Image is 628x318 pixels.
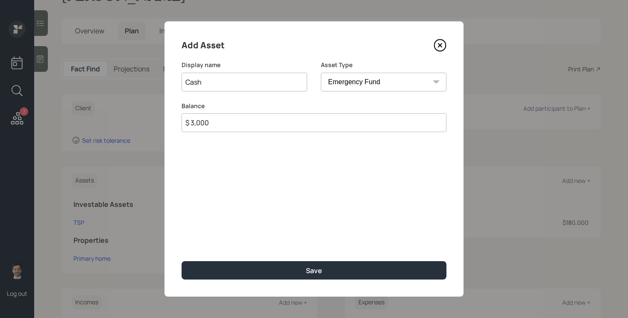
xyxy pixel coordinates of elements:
[182,261,446,280] button: Save
[182,38,225,52] h4: Add Asset
[182,61,307,69] label: Display name
[182,102,446,110] label: Balance
[306,266,322,275] div: Save
[321,61,446,69] label: Asset Type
